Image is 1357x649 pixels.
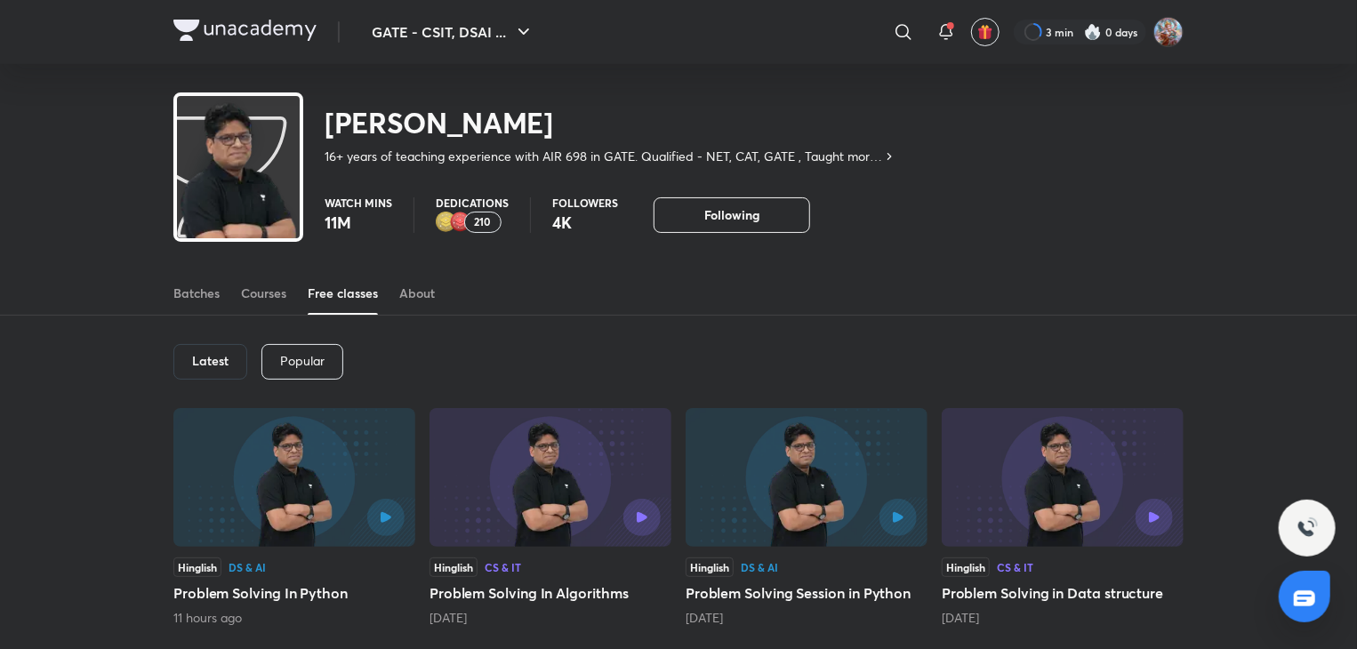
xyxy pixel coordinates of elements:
div: Batches [173,284,220,302]
img: educator badge1 [450,212,471,233]
img: streak [1084,23,1102,41]
a: Batches [173,272,220,315]
img: Company Logo [173,20,317,41]
p: Popular [280,354,325,368]
div: Courses [241,284,286,302]
h5: Problem Solving In Python [173,582,415,604]
img: avatar [977,24,993,40]
p: 16+ years of teaching experience with AIR 698 in GATE. Qualified - NET, CAT, GATE , Taught more t... [325,148,882,165]
div: Problem Solving Session in Python [686,408,927,627]
p: 4K [552,212,618,233]
div: 11 hours ago [173,609,415,627]
div: Problem Solving In Algorithms [430,408,671,627]
h5: Problem Solving Session in Python [686,582,927,604]
h6: Latest [192,354,229,368]
div: CS & IT [997,562,1033,573]
a: Courses [241,272,286,315]
div: Problem Solving in Data structure [942,408,1184,627]
div: DS & AI [741,562,778,573]
img: ttu [1297,517,1318,539]
div: 1 day ago [942,609,1184,627]
div: Hinglish [173,557,221,577]
button: Following [654,197,810,233]
p: Watch mins [325,197,392,208]
button: GATE - CSIT, DSAI ... [361,14,545,50]
div: Problem Solving In Python [173,408,415,627]
img: class [177,100,300,306]
img: Divya [1153,17,1184,47]
div: About [399,284,435,302]
a: About [399,272,435,315]
span: Following [704,206,759,224]
p: Dedications [436,197,509,208]
p: Followers [552,197,618,208]
div: Hinglish [430,557,478,577]
div: Hinglish [942,557,990,577]
a: Free classes [308,272,378,315]
h5: Problem Solving in Data structure [942,582,1184,604]
h2: [PERSON_NAME] [325,105,896,140]
div: DS & AI [229,562,266,573]
p: 11M [325,212,392,233]
a: Company Logo [173,20,317,45]
button: avatar [971,18,1000,46]
img: educator badge2 [436,212,457,233]
div: 1 day ago [686,609,927,627]
div: CS & IT [485,562,521,573]
p: 210 [475,216,492,228]
div: 1 day ago [430,609,671,627]
div: Hinglish [686,557,734,577]
div: Free classes [308,284,378,302]
h5: Problem Solving In Algorithms [430,582,671,604]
